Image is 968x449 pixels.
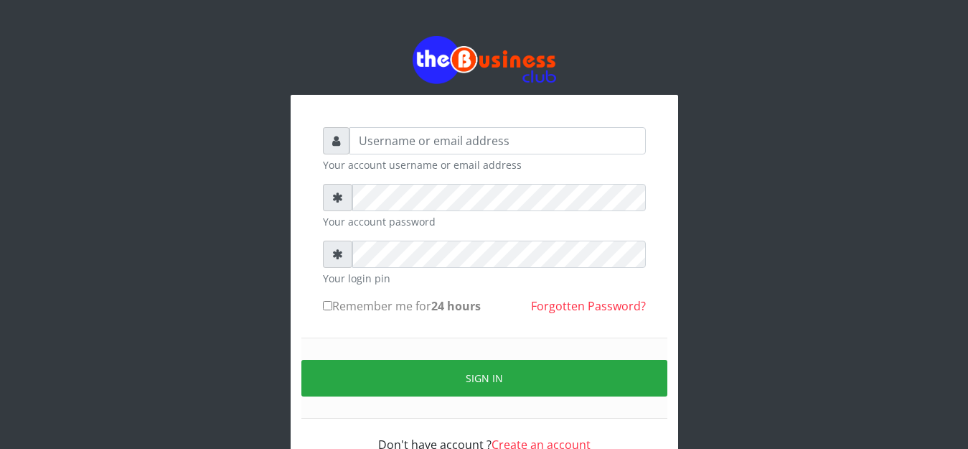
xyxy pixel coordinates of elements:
[431,298,481,314] b: 24 hours
[323,157,646,172] small: Your account username or email address
[323,271,646,286] small: Your login pin
[323,301,332,310] input: Remember me for24 hours
[349,127,646,154] input: Username or email address
[531,298,646,314] a: Forgotten Password?
[301,360,667,397] button: Sign in
[323,297,481,315] label: Remember me for
[323,214,646,229] small: Your account password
